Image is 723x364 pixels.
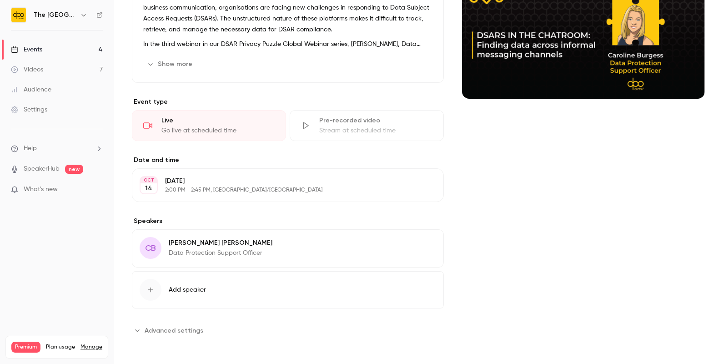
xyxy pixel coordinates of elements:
[169,285,206,294] span: Add speaker
[11,45,42,54] div: Events
[11,8,26,22] img: The DPO Centre
[24,144,37,153] span: Help
[145,184,152,193] p: 14
[132,110,286,141] div: LiveGo live at scheduled time
[132,217,444,226] label: Speakers
[319,116,432,125] div: Pre-recorded video
[11,105,47,114] div: Settings
[24,164,60,174] a: SpeakerHub
[11,342,40,353] span: Premium
[11,65,43,74] div: Videos
[165,177,396,186] p: [DATE]
[169,248,272,258] p: Data Protection Support Officer
[143,39,432,50] p: In the third webinar in our DSAR Privacy Puzzle Global Webinar series, [PERSON_NAME], Data Protec...
[132,97,444,106] p: Event type
[143,57,198,71] button: Show more
[34,10,76,20] h6: The [GEOGRAPHIC_DATA]
[24,185,58,194] span: What's new
[46,344,75,351] span: Plan usage
[141,177,157,183] div: OCT
[169,238,272,248] p: [PERSON_NAME] [PERSON_NAME]
[161,116,275,125] div: Live
[92,186,103,194] iframe: Noticeable Trigger
[132,271,444,308] button: Add speaker
[165,187,396,194] p: 2:00 PM - 2:45 PM, [GEOGRAPHIC_DATA]/[GEOGRAPHIC_DATA]
[145,242,156,254] span: CB
[65,165,83,174] span: new
[11,144,103,153] li: help-dropdown-opener
[132,156,444,165] label: Date and time
[132,323,209,338] button: Advanced settings
[145,326,203,335] span: Advanced settings
[132,323,444,338] section: Advanced settings
[80,344,102,351] a: Manage
[290,110,444,141] div: Pre-recorded videoStream at scheduled time
[11,85,51,94] div: Audience
[161,126,275,135] div: Go live at scheduled time
[132,229,444,268] div: CB[PERSON_NAME] [PERSON_NAME]Data Protection Support Officer
[319,126,432,135] div: Stream at scheduled time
